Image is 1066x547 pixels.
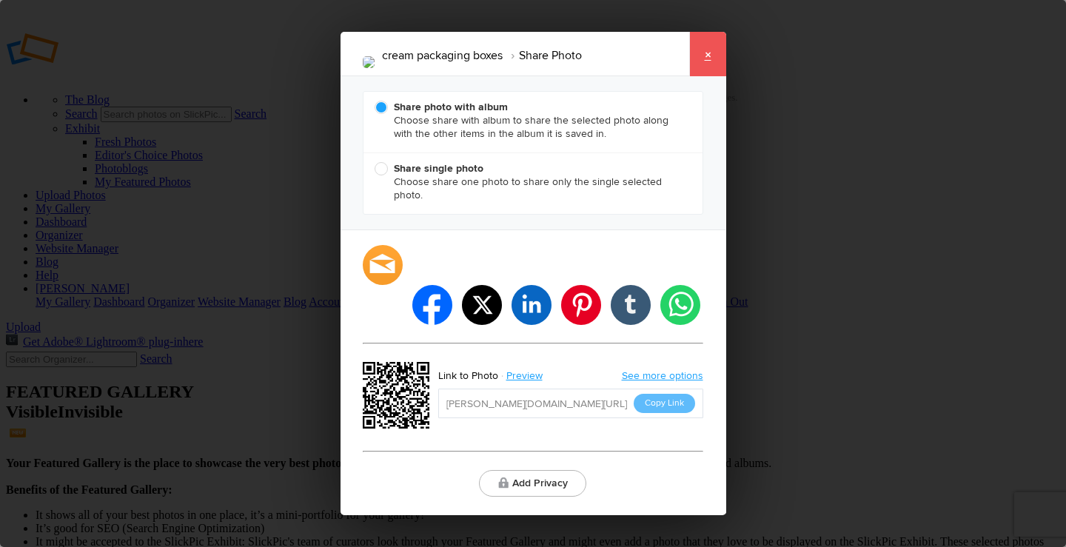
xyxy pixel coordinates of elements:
div: https://slickpic.us/18330141-NOE [363,362,434,433]
li: Share Photo [503,43,582,68]
img: tab_keywords_by_traffic_grey.svg [150,86,161,98]
li: tumblr [611,285,651,325]
img: logo_orange.svg [24,24,36,36]
div: v 4.0.25 [41,24,73,36]
li: twitter [462,285,502,325]
li: cream packaging boxes [382,43,503,68]
div: Domain: [DOMAIN_NAME] [38,38,163,50]
a: Preview [498,366,554,386]
button: Copy Link [634,394,695,413]
li: linkedin [512,285,552,325]
a: See more options [622,369,703,382]
li: whatsapp [660,285,700,325]
div: Domain Overview [59,87,133,97]
span: Choose share one photo to share only the single selected photo. [375,162,684,202]
div: Link to Photo [438,366,498,386]
img: tab_domain_overview_orange.svg [43,86,55,98]
span: Choose share with album to share the selected photo along with the other items in the album it is... [375,101,684,141]
li: facebook [412,285,452,325]
div: Keywords by Traffic [166,87,244,97]
img: website_grey.svg [24,38,36,50]
img: cream_packaging_boxes.png [363,56,375,68]
li: pinterest [561,285,601,325]
b: Share photo with album [394,101,508,113]
button: Add Privacy [479,470,586,497]
b: Share single photo [394,162,483,175]
a: × [689,32,726,76]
